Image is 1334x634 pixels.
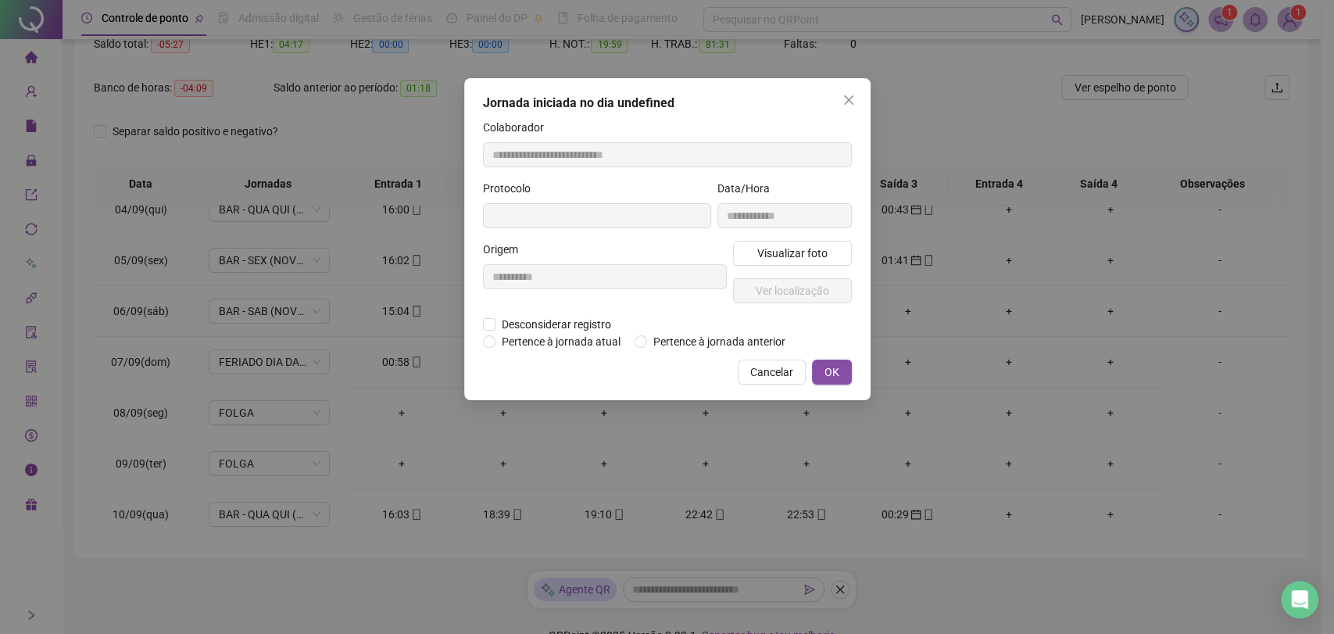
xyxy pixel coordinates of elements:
label: Data/Hora [717,180,780,197]
button: Visualizar foto [733,241,852,266]
span: Visualizar foto [756,245,827,262]
button: Cancelar [738,360,806,385]
span: Pertence à jornada anterior [647,333,792,350]
div: Jornada iniciada no dia undefined [483,94,852,113]
span: OK [824,364,839,381]
span: Pertence à jornada atual [495,333,627,350]
div: Open Intercom Messenger [1281,581,1318,618]
span: close [842,94,855,106]
button: Close [836,88,861,113]
label: Colaborador [483,119,554,136]
span: Desconsiderar registro [495,316,617,333]
label: Origem [483,241,528,258]
button: Ver localização [733,278,852,303]
button: OK [812,360,852,385]
label: Protocolo [483,180,541,197]
span: Cancelar [750,364,793,381]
